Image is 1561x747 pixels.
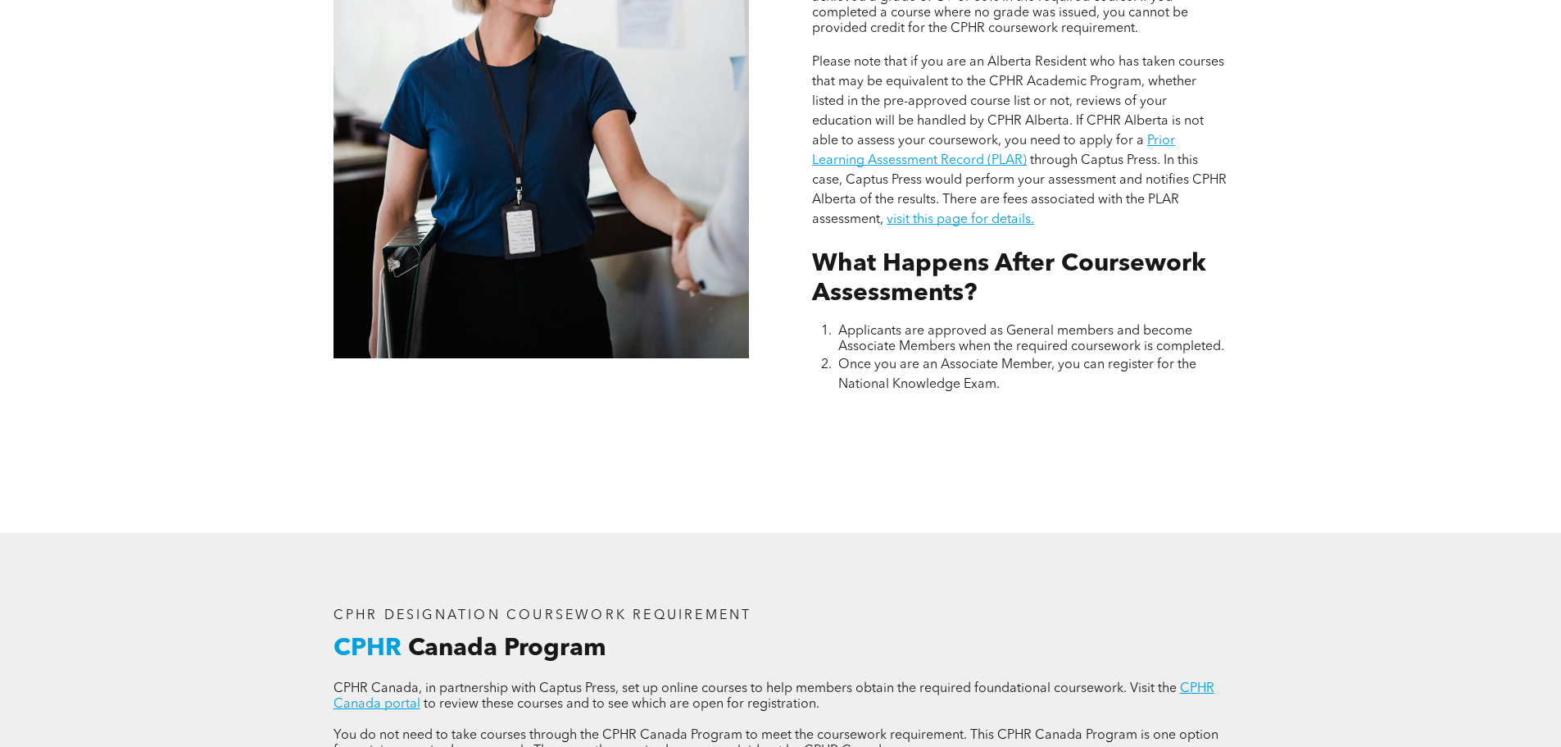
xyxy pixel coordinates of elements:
[838,358,1196,391] span: Once you are an Associate Member, you can register for the National Knowledge Exam.
[408,636,606,661] span: Canada Program
[334,609,752,622] span: CPHR DESIGNATION COURSEWORK REQUIREMENT
[812,252,1206,306] span: What Happens After Coursework Assessments?
[812,56,1224,148] span: Please note that if you are an Alberta Resident who has taken courses that may be equivalent to t...
[334,682,1177,695] span: CPHR Canada, in partnership with Captus Press, set up online courses to help members obtain the r...
[887,213,1034,226] a: visit this page for details.
[334,636,402,661] span: CPHR
[838,325,1224,353] span: Applicants are approved as General members and become Associate Members when the required coursew...
[424,698,819,711] span: to review these courses and to see which are open for registration.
